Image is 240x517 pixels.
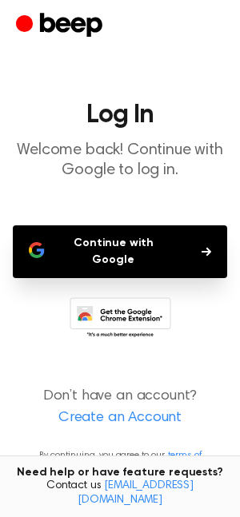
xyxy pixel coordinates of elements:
[78,480,194,506] a: [EMAIL_ADDRESS][DOMAIN_NAME]
[10,479,230,507] span: Contact us
[13,102,227,128] h1: Log In
[13,386,227,429] p: Don’t have an account?
[13,448,227,491] p: By continuing, you agree to our and , and you opt in to receive emails from us.
[13,225,227,278] button: Continue with Google
[16,408,224,429] a: Create an Account
[16,10,106,42] a: Beep
[13,141,227,181] p: Welcome back! Continue with Google to log in.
